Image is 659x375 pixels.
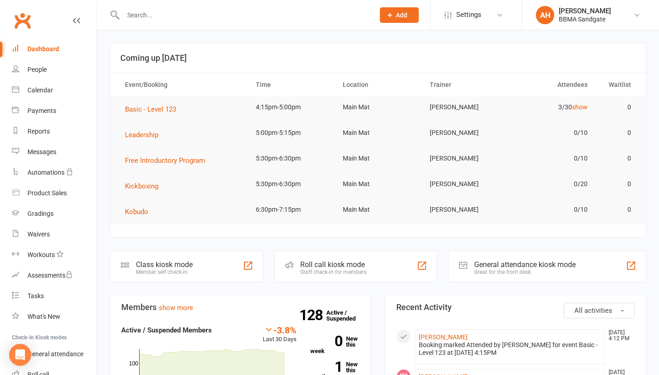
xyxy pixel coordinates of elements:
[300,260,367,269] div: Roll call kiosk mode
[27,66,47,73] div: People
[596,199,639,220] td: 0
[335,173,421,195] td: Main Mat
[310,336,360,354] a: 0New this week
[263,325,297,344] div: Last 30 Days
[263,325,297,335] div: -3.8%
[574,306,612,315] span: All activities
[248,199,335,220] td: 6:30pm-7:15pm
[125,104,183,115] button: Basic - Level 123
[326,303,367,328] a: 128Active / Suspended
[125,105,176,113] span: Basic - Level 123
[419,341,600,357] div: Booking marked Attended by [PERSON_NAME] for event Basic - Level 123 at [DATE] 4:15PM
[508,73,595,96] th: Attendees
[421,199,508,220] td: [PERSON_NAME]
[27,251,55,258] div: Workouts
[248,96,335,118] td: 4:15pm-5:00pm
[12,59,97,80] a: People
[248,73,335,96] th: Time
[12,162,97,183] a: Automations
[27,86,53,94] div: Calendar
[125,156,205,165] span: Free Introductory Program
[11,9,34,32] a: Clubworx
[117,73,248,96] th: Event/Booking
[120,54,636,63] h3: Coming up [DATE]
[559,15,611,23] div: BBMA Sandgate
[27,45,59,53] div: Dashboard
[125,129,165,140] button: Leadership
[125,131,158,139] span: Leadership
[12,344,97,364] a: General attendance kiosk mode
[248,122,335,144] td: 5:00pm-5:15pm
[508,122,595,144] td: 0/10
[456,5,481,25] span: Settings
[508,148,595,169] td: 0/10
[396,303,635,312] h3: Recent Activity
[27,107,56,114] div: Payments
[508,96,595,118] td: 3/30
[564,303,635,318] button: All activities
[421,148,508,169] td: [PERSON_NAME]
[12,142,97,162] a: Messages
[596,122,639,144] td: 0
[572,103,588,111] a: show
[12,101,97,121] a: Payments
[136,269,193,275] div: Member self check-in
[299,308,326,322] strong: 128
[12,80,97,101] a: Calendar
[27,128,50,135] div: Reports
[125,182,158,190] span: Kickboxing
[27,189,67,197] div: Product Sales
[508,199,595,220] td: 0/10
[335,199,421,220] td: Main Mat
[474,260,576,269] div: General attendance kiosk mode
[120,9,368,21] input: Search...
[27,350,83,358] div: General attendance
[421,122,508,144] td: [PERSON_NAME]
[335,96,421,118] td: Main Mat
[12,265,97,286] a: Assessments
[12,224,97,245] a: Waivers
[604,330,634,342] time: [DATE] 4:12 PM
[474,269,576,275] div: Great for the front desk
[136,260,193,269] div: Class kiosk mode
[121,303,360,312] h3: Members
[12,245,97,265] a: Workouts
[380,7,419,23] button: Add
[335,122,421,144] td: Main Mat
[248,148,335,169] td: 5:30pm-6:30pm
[248,173,335,195] td: 5:30pm-6:30pm
[125,206,155,217] button: Kobudo
[121,326,212,334] strong: Active / Suspended Members
[12,306,97,327] a: What's New
[27,292,44,300] div: Tasks
[419,333,468,341] a: [PERSON_NAME]
[159,304,193,312] a: show more
[27,169,65,176] div: Automations
[27,210,54,217] div: Gradings
[396,11,407,19] span: Add
[559,7,611,15] div: [PERSON_NAME]
[12,204,97,224] a: Gradings
[421,73,508,96] th: Trainer
[12,286,97,306] a: Tasks
[335,73,421,96] th: Location
[125,208,148,216] span: Kobudo
[12,183,97,204] a: Product Sales
[596,73,639,96] th: Waitlist
[27,272,73,279] div: Assessments
[596,96,639,118] td: 0
[536,6,554,24] div: AH
[27,148,56,155] div: Messages
[596,173,639,195] td: 0
[125,155,211,166] button: Free Introductory Program
[508,173,595,195] td: 0/20
[12,121,97,142] a: Reports
[310,334,342,348] strong: 0
[27,230,50,238] div: Waivers
[335,148,421,169] td: Main Mat
[9,344,31,366] div: Open Intercom Messenger
[596,148,639,169] td: 0
[27,313,60,320] div: What's New
[421,173,508,195] td: [PERSON_NAME]
[300,269,367,275] div: Staff check-in for members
